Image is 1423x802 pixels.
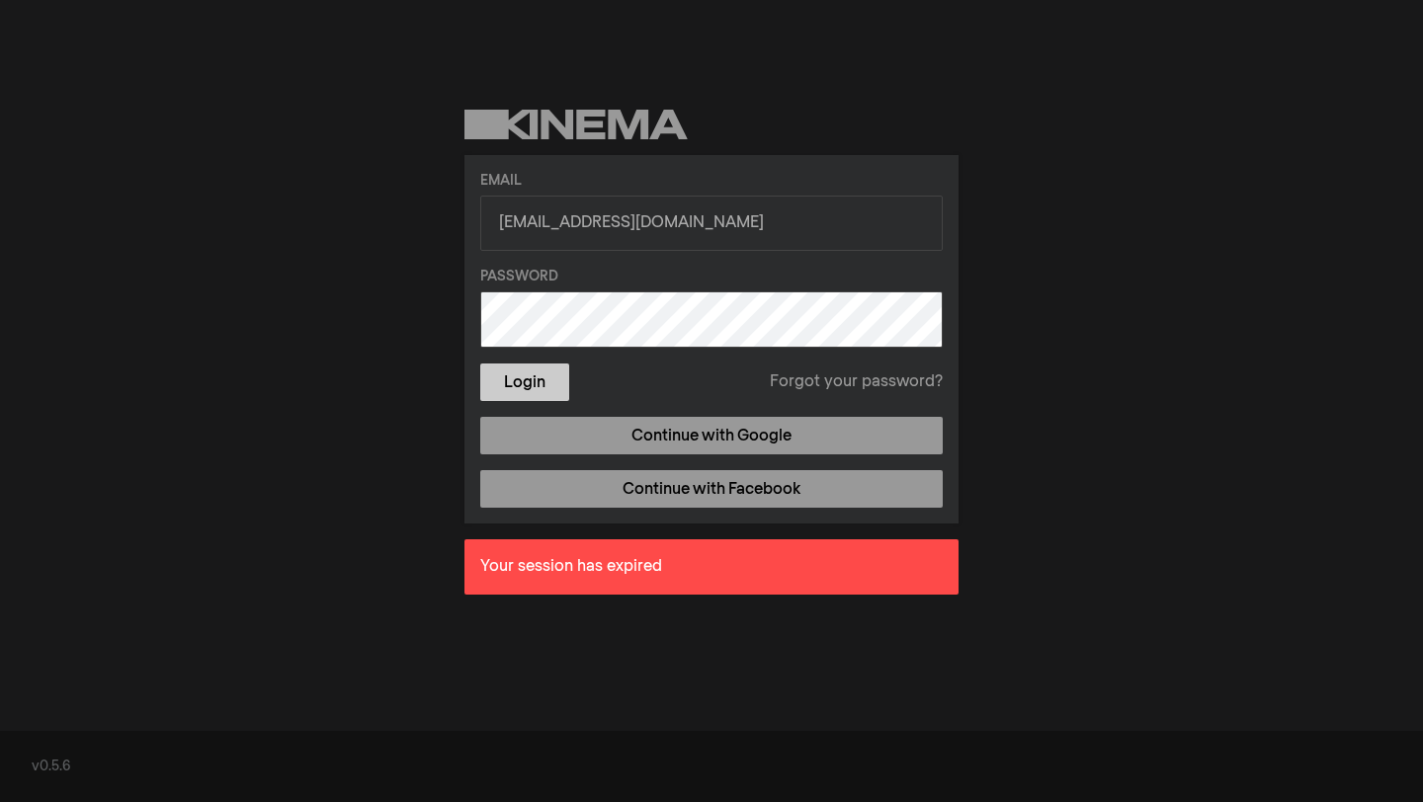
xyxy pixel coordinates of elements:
label: Password [480,267,943,287]
button: Login [480,363,569,401]
a: Continue with Google [480,417,943,454]
a: Forgot your password? [770,370,943,394]
div: v0.5.6 [32,757,1391,777]
div: Your session has expired [464,539,959,595]
label: Email [480,171,943,192]
a: Continue with Facebook [480,470,943,508]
